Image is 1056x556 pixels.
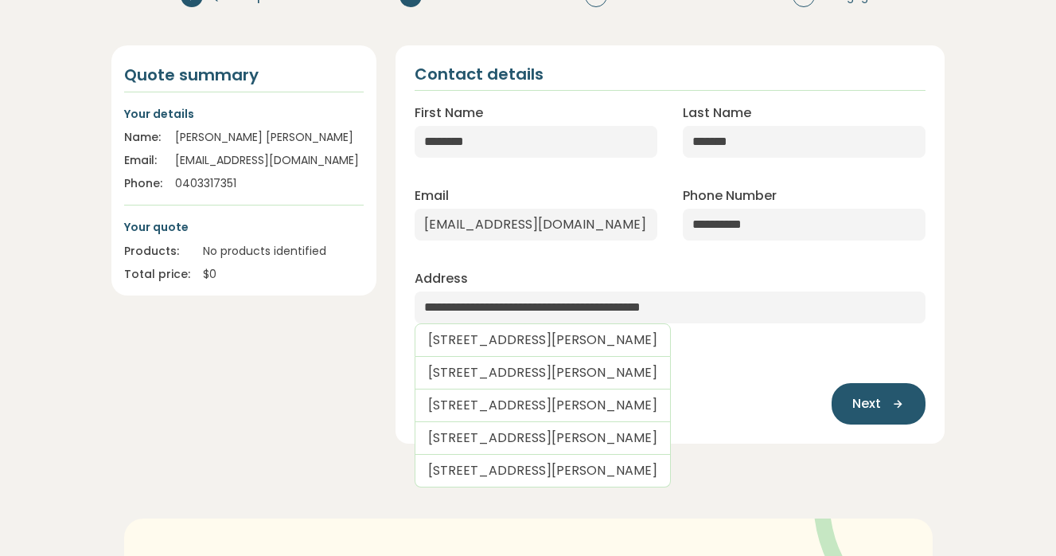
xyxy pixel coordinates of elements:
label: First Name [415,104,483,123]
div: Products: [124,243,190,260]
h4: Quote summary [124,65,364,85]
div: $ 0 [203,266,364,283]
label: Last Name [683,104,751,123]
span: Next [852,394,881,413]
label: Phone Number [683,186,777,206]
h2: Contact details [415,65,544,84]
a: [STREET_ADDRESS][PERSON_NAME] [415,422,671,455]
a: [STREET_ADDRESS][PERSON_NAME] [415,323,671,357]
a: [STREET_ADDRESS][PERSON_NAME] [415,455,671,487]
button: Next [832,383,925,425]
a: [STREET_ADDRESS][PERSON_NAME] [415,390,671,422]
a: [STREET_ADDRESS][PERSON_NAME] [415,357,671,390]
div: No products identified [203,243,364,260]
div: [EMAIL_ADDRESS][DOMAIN_NAME] [175,152,364,169]
p: Your quote [124,218,364,236]
label: Address [415,269,468,288]
div: [PERSON_NAME] [PERSON_NAME] [175,129,364,146]
label: Email [415,186,449,206]
div: Email: [124,152,162,169]
div: Phone: [124,175,162,192]
div: 0403317351 [175,175,364,192]
p: Your details [124,105,364,123]
div: Name: [124,129,162,146]
input: Enter email [415,209,657,241]
div: Total price: [124,266,190,283]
